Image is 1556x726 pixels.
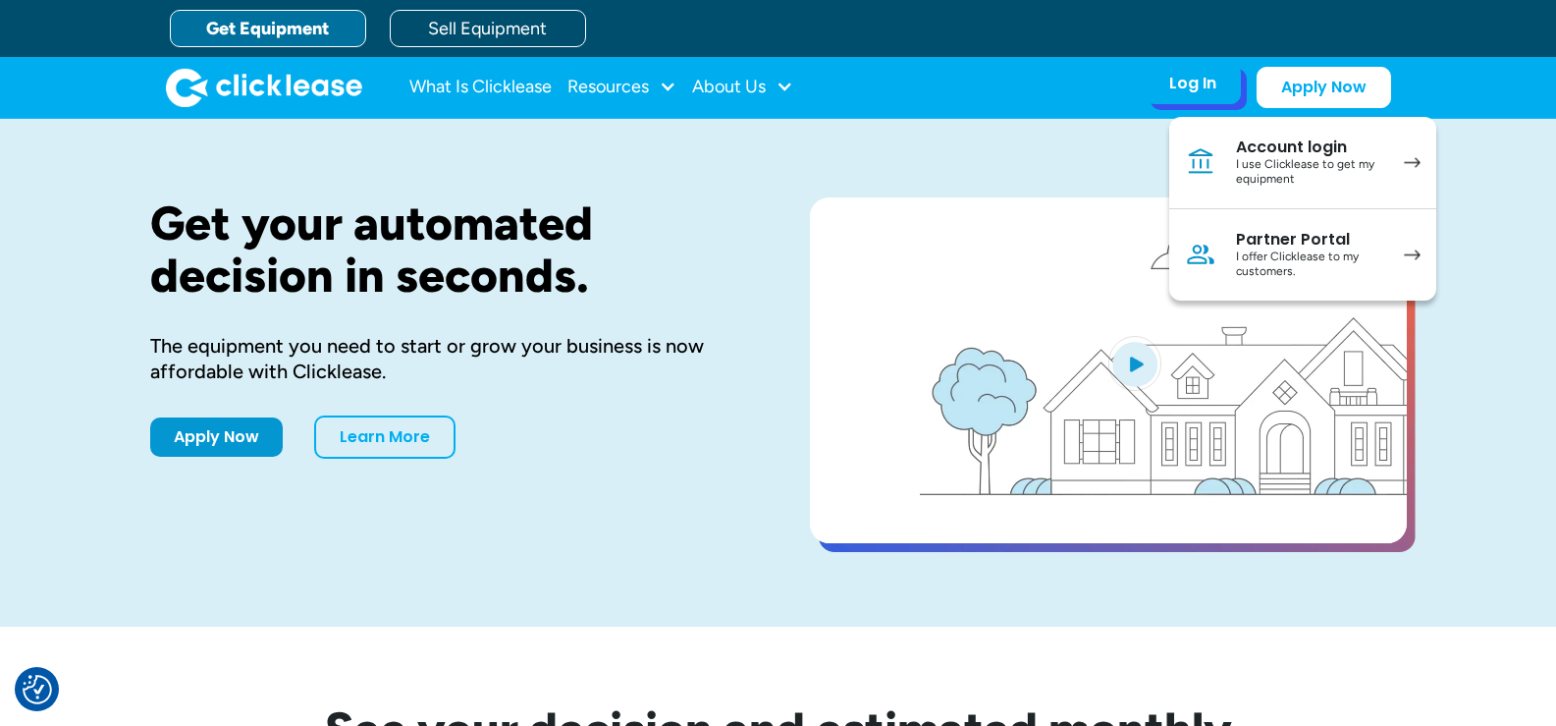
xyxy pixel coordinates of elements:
img: Bank icon [1185,146,1216,178]
a: Apply Now [1257,67,1391,108]
div: I offer Clicklease to my customers. [1236,250,1384,280]
div: Partner Portal [1236,230,1384,250]
div: The equipment you need to start or grow your business is now affordable with Clicklease. [150,333,747,384]
a: Sell Equipment [390,10,586,47]
a: Partner PortalI offer Clicklease to my customers. [1169,209,1436,301]
a: Get Equipment [170,10,366,47]
img: Person icon [1185,239,1216,270]
img: Revisit consent button [23,675,52,704]
div: Log In [1169,74,1216,93]
img: arrow [1404,157,1421,168]
div: Resources [567,68,676,107]
a: Account loginI use Clicklease to get my equipment [1169,117,1436,209]
a: Learn More [314,416,456,459]
a: home [166,68,362,107]
nav: Log In [1169,117,1436,301]
h1: Get your automated decision in seconds. [150,197,747,302]
div: Account login [1236,138,1384,157]
a: Apply Now [150,418,283,457]
button: Consent Preferences [23,675,52,704]
img: arrow [1404,250,1421,260]
img: Blue play button logo on a light blue circular background [1108,336,1161,391]
div: I use Clicklease to get my equipment [1236,157,1384,188]
a: open lightbox [810,197,1407,543]
a: What Is Clicklease [409,68,552,107]
div: About Us [692,68,793,107]
img: Clicklease logo [166,68,362,107]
